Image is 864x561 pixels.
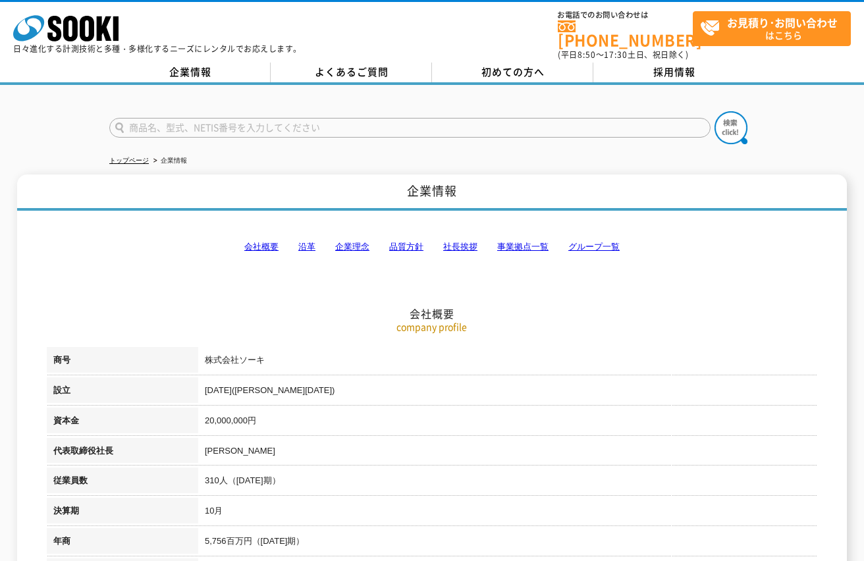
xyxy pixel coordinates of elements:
li: 企業情報 [151,154,187,168]
th: 資本金 [47,408,198,438]
span: 8:50 [578,49,596,61]
a: 採用情報 [593,63,755,82]
td: 株式会社ソーキ [198,347,817,377]
td: [PERSON_NAME] [198,438,817,468]
td: 310人（[DATE]期） [198,467,817,498]
td: 20,000,000円 [198,408,817,438]
span: 初めての方へ [481,65,545,79]
a: グループ一覧 [568,242,620,252]
a: 企業理念 [335,242,369,252]
td: 10月 [198,498,817,528]
a: [PHONE_NUMBER] [558,20,693,47]
h2: 会社概要 [47,175,817,321]
th: 決算期 [47,498,198,528]
a: 初めての方へ [432,63,593,82]
a: 沿革 [298,242,315,252]
a: 社長挨拶 [443,242,477,252]
input: 商品名、型式、NETIS番号を入力してください [109,118,711,138]
td: 5,756百万円（[DATE]期） [198,528,817,558]
a: トップページ [109,157,149,164]
strong: お見積り･お問い合わせ [727,14,838,30]
th: 代表取締役社長 [47,438,198,468]
p: company profile [47,320,817,334]
th: 年商 [47,528,198,558]
span: (平日 ～ 土日、祝日除く) [558,49,688,61]
th: 商号 [47,347,198,377]
h1: 企業情報 [17,174,847,211]
span: はこちら [700,12,850,45]
a: 品質方針 [389,242,423,252]
span: お電話でのお問い合わせは [558,11,693,19]
img: btn_search.png [715,111,747,144]
p: 日々進化する計測技術と多種・多様化するニーズにレンタルでお応えします。 [13,45,302,53]
td: [DATE]([PERSON_NAME][DATE]) [198,377,817,408]
a: お見積り･お問い合わせはこちら [693,11,851,46]
th: 設立 [47,377,198,408]
a: 企業情報 [109,63,271,82]
th: 従業員数 [47,467,198,498]
span: 17:30 [604,49,628,61]
a: 事業拠点一覧 [497,242,549,252]
a: よくあるご質問 [271,63,432,82]
a: 会社概要 [244,242,279,252]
